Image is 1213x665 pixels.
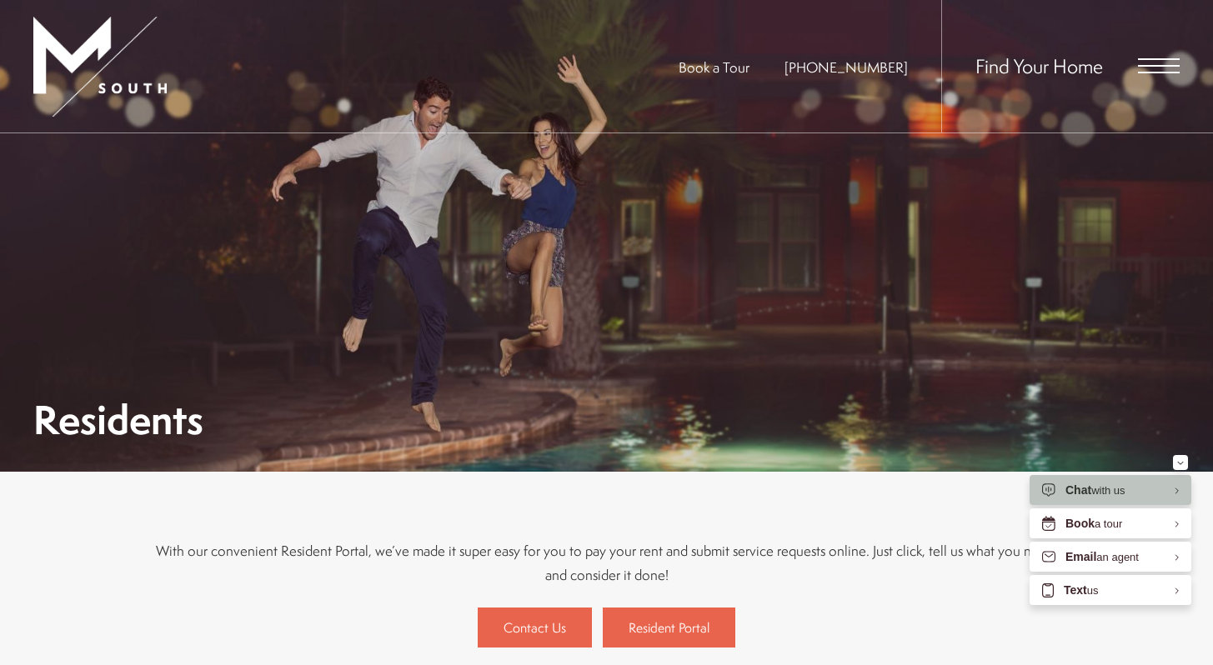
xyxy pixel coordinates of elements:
img: MSouth [33,17,167,117]
button: Open Menu [1138,58,1180,73]
a: Resident Portal [603,607,735,647]
h1: Residents [33,401,203,438]
a: Contact Us [478,607,592,647]
a: Call Us at 813-570-8014 [784,57,908,77]
span: Contact Us [504,618,566,637]
p: With our convenient Resident Portal, we’ve made it super easy for you to pay your rent and submit... [148,538,1065,587]
span: Resident Portal [629,618,709,637]
span: [PHONE_NUMBER] [784,57,908,77]
a: Find Your Home [975,52,1103,79]
a: Book a Tour [679,57,749,77]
